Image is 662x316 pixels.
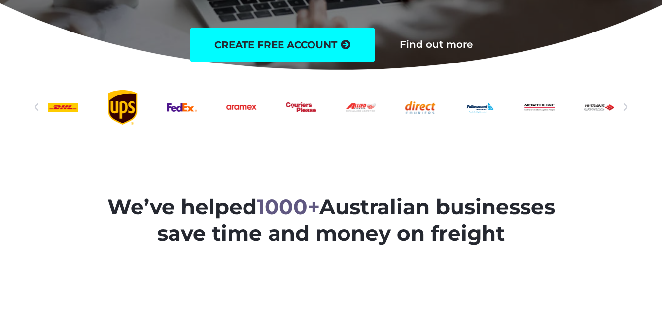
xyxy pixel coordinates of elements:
[227,90,257,125] a: Aramex_logo
[167,90,197,125] div: 5 / 25
[190,28,375,62] a: create free account
[524,90,555,125] div: 11 / 25
[400,39,473,50] a: Find out more
[465,90,495,125] a: Followmont transoirt web logo
[405,90,435,125] div: 9 / 25
[405,90,435,125] a: Direct Couriers logo
[107,90,138,125] a: UPS logo
[584,90,614,125] div: 12 / 25
[107,90,138,125] div: 4 / 25
[48,90,78,125] div: 3 / 25
[286,90,316,125] a: Couriers Please logo
[86,193,577,247] h2: We’ve helped Australian businesses save time and money on freight
[257,194,319,220] span: 1000+
[346,90,376,125] div: 8 / 25
[465,90,495,125] div: 10 / 25
[167,90,197,125] a: FedEx logo
[524,90,555,125] a: Northline logo
[48,90,614,125] div: Slides
[48,90,78,125] a: DHl logo
[286,90,316,125] div: 7 / 25
[227,90,257,125] div: 6 / 25
[346,90,376,125] a: Allied Express logo
[584,90,614,125] a: Hi-Trans_logo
